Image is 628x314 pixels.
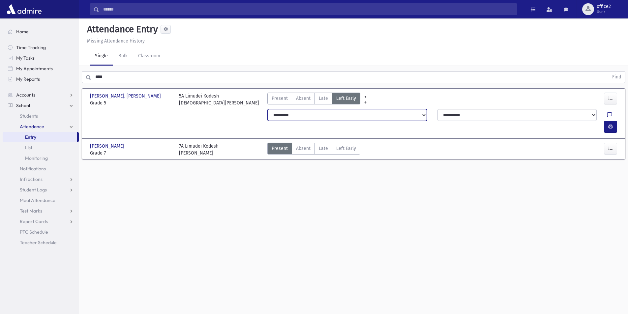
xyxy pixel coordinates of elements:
span: Late [319,95,328,102]
span: Student Logs [20,187,47,193]
span: Monitoring [25,155,48,161]
a: My Appointments [3,63,79,74]
span: My Tasks [16,55,35,61]
div: 7A Limudei Kodesh [PERSON_NAME] [179,143,219,157]
u: Missing Attendance History [87,38,145,44]
span: Grade 7 [90,150,172,157]
span: Attendance [20,124,44,129]
span: Left Early [336,95,356,102]
span: Home [16,29,29,35]
div: AttTypes [267,143,360,157]
a: Classroom [133,47,165,66]
span: My Appointments [16,66,53,71]
span: User [597,9,611,14]
span: PTC Schedule [20,229,48,235]
a: Meal Attendance [3,195,79,206]
a: Attendance [3,121,79,132]
a: Report Cards [3,216,79,227]
span: Infractions [20,176,43,182]
span: Entry [25,134,36,140]
span: School [16,102,30,108]
img: AdmirePro [5,3,43,16]
a: PTC Schedule [3,227,79,237]
a: School [3,100,79,111]
div: AttTypes [267,93,360,106]
a: Teacher Schedule [3,237,79,248]
span: Notifications [20,166,46,172]
span: Present [272,95,288,102]
a: Home [3,26,79,37]
span: office2 [597,4,611,9]
span: My Reports [16,76,40,82]
span: Late [319,145,328,152]
input: Search [99,3,517,15]
span: Teacher Schedule [20,240,57,245]
a: List [3,142,79,153]
a: My Tasks [3,53,79,63]
h5: Attendance Entry [84,24,158,35]
a: My Reports [3,74,79,84]
span: Test Marks [20,208,42,214]
span: Absent [296,95,311,102]
a: Entry [3,132,77,142]
span: Grade 5 [90,100,172,106]
a: Time Tracking [3,42,79,53]
span: [PERSON_NAME] [90,143,126,150]
span: Absent [296,145,311,152]
span: Report Cards [20,218,48,224]
span: Time Tracking [16,44,46,50]
span: Students [20,113,38,119]
span: Accounts [16,92,35,98]
span: Meal Attendance [20,197,55,203]
a: Bulk [113,47,133,66]
span: [PERSON_NAME], [PERSON_NAME] [90,93,162,100]
span: List [25,145,32,151]
a: Infractions [3,174,79,185]
div: 5A Limudei Kodesh [DEMOGRAPHIC_DATA][PERSON_NAME] [179,93,259,106]
span: Present [272,145,288,152]
a: Accounts [3,90,79,100]
a: Monitoring [3,153,79,163]
button: Find [608,71,625,83]
a: Single [90,47,113,66]
a: Missing Attendance History [84,38,145,44]
span: Left Early [336,145,356,152]
a: Student Logs [3,185,79,195]
a: Notifications [3,163,79,174]
a: Test Marks [3,206,79,216]
a: Students [3,111,79,121]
